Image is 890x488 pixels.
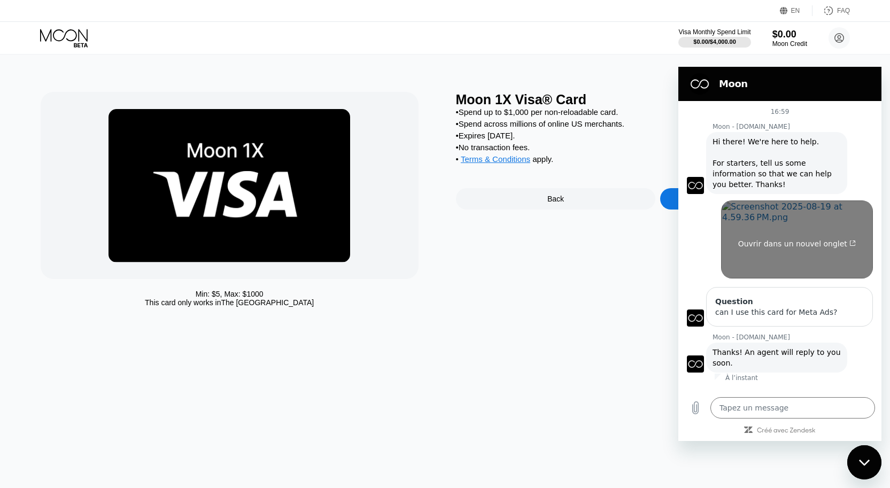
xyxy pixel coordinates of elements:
[847,445,881,479] iframe: Bouton de lancement de la fenêtre de messagerie, conversation en cours
[461,154,530,166] div: Terms & Conditions
[780,5,812,16] div: EN
[812,5,850,16] div: FAQ
[145,298,314,307] div: This card only works in The [GEOGRAPHIC_DATA]
[678,28,750,48] div: Visa Monthly Spend Limit$0.00/$4,000.00
[791,7,800,14] div: EN
[678,67,881,441] iframe: Fenêtre de messagerie
[456,143,861,152] div: • No transaction fees.
[456,188,656,210] div: Back
[456,131,861,140] div: • Expires [DATE].
[660,188,860,210] div: Purchase Card Now
[461,154,530,164] span: Terms & Conditions
[772,29,807,48] div: $0.00Moon Credit
[456,107,861,117] div: • Spend up to $1,000 per non-reloadable card.
[547,195,564,203] div: Back
[456,154,861,166] div: • apply .
[678,28,750,36] div: Visa Monthly Spend Limit
[772,40,807,48] div: Moon Credit
[772,29,807,40] div: $0.00
[196,290,264,298] div: Min: $ 5 , Max: $ 1000
[693,38,736,45] div: $0.00 / $4,000.00
[456,119,861,128] div: • Spend across millions of online US merchants.
[456,92,861,107] div: Moon 1X Visa® Card
[837,7,850,14] div: FAQ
